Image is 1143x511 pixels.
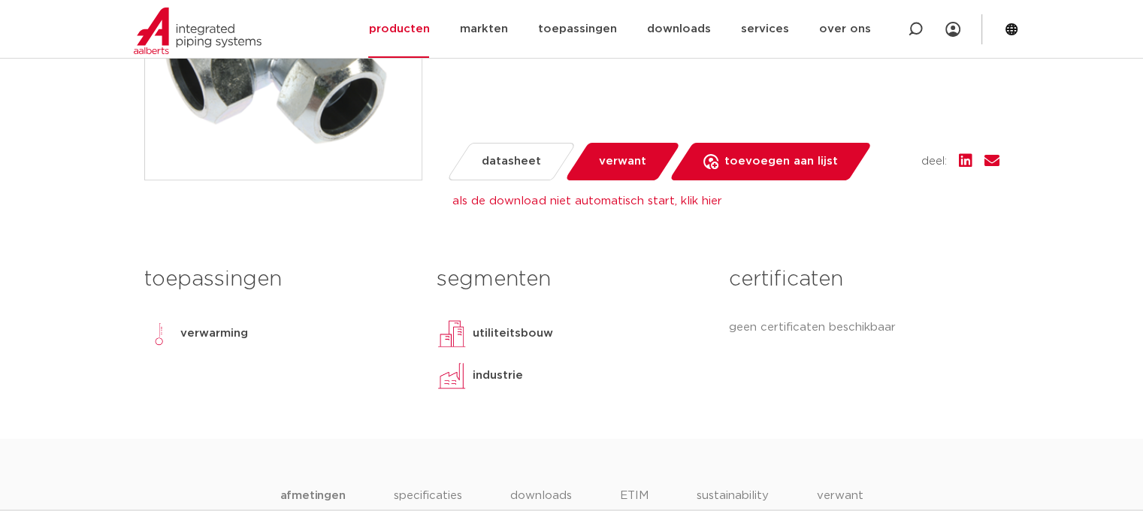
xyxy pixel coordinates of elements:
[724,150,838,174] span: toevoegen aan lijst
[144,265,414,295] h3: toepassingen
[437,319,467,349] img: utiliteitsbouw
[180,325,248,343] p: verwarming
[729,319,999,337] p: geen certificaten beschikbaar
[452,195,721,207] a: als de download niet automatisch start, klik hier
[446,143,576,180] a: datasheet
[729,265,999,295] h3: certificaten
[473,325,553,343] p: utiliteitsbouw
[437,361,467,391] img: industrie
[437,265,706,295] h3: segmenten
[564,143,680,180] a: verwant
[473,367,523,385] p: industrie
[599,150,646,174] span: verwant
[144,319,174,349] img: verwarming
[921,153,947,171] span: deel:
[482,150,541,174] span: datasheet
